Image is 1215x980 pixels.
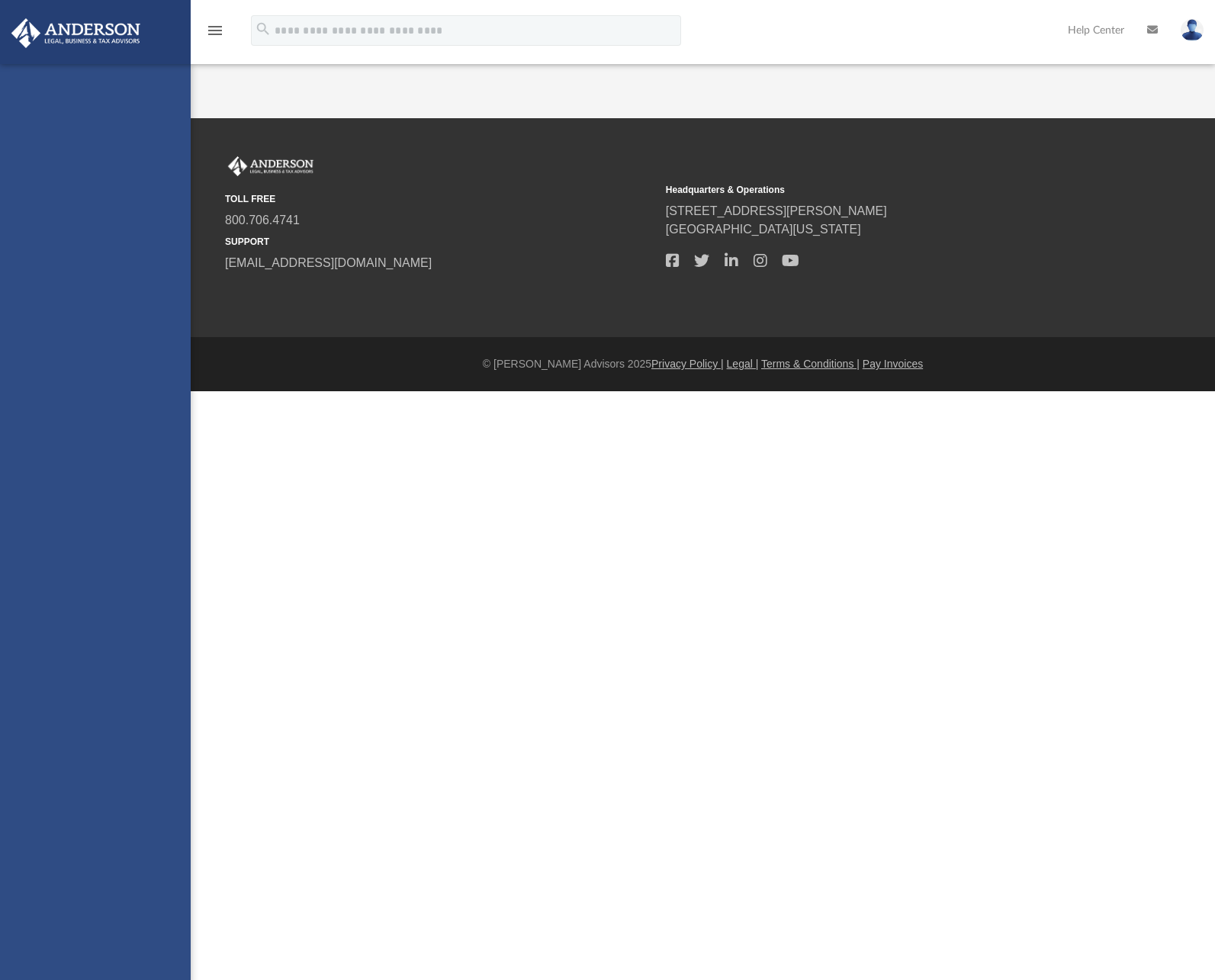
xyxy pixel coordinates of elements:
[666,204,887,217] a: [STREET_ADDRESS][PERSON_NAME]
[191,356,1215,372] div: © [PERSON_NAME] Advisors 2025
[255,21,272,37] i: search
[225,256,432,269] a: [EMAIL_ADDRESS][DOMAIN_NAME]
[206,29,224,40] a: menu
[225,214,300,227] a: 800.706.4741
[727,358,759,370] a: Legal |
[225,156,317,176] img: Anderson Advisors Platinum Portal
[206,21,224,40] i: menu
[651,358,724,370] a: Privacy Policy |
[761,358,860,370] a: Terms & Conditions |
[7,18,145,48] img: Anderson Advisors Platinum Portal
[666,183,1096,197] small: Headquarters & Operations
[666,223,861,236] a: [GEOGRAPHIC_DATA][US_STATE]
[225,235,655,249] small: SUPPORT
[225,192,655,206] small: TOLL FREE
[1181,19,1204,41] img: User Pic
[863,358,923,370] a: Pay Invoices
